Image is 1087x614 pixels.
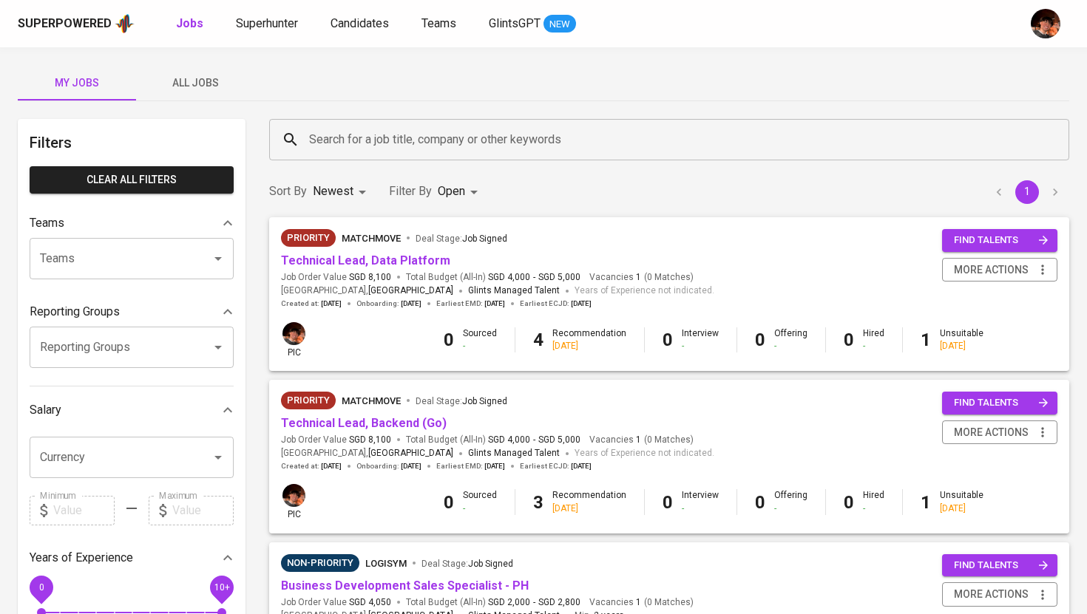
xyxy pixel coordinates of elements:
a: Technical Lead, Backend (Go) [281,416,447,430]
b: 0 [755,492,765,513]
span: [GEOGRAPHIC_DATA] [368,446,453,461]
button: page 1 [1015,180,1039,204]
span: SGD 8,100 [349,271,391,284]
img: diemas@glints.com [282,322,305,345]
div: Hired [863,327,884,352]
span: Job Order Value [281,434,391,446]
span: Earliest EMD : [436,461,505,471]
span: [DATE] [484,461,505,471]
span: Glints Managed Talent [468,285,560,296]
span: SGD 4,050 [349,596,391,609]
span: find talents [954,395,1049,412]
span: [DATE] [321,461,342,471]
b: 0 [663,492,673,513]
span: - [533,434,535,446]
span: SGD 5,000 [538,434,580,446]
button: Clear All filters [30,166,234,194]
span: more actions [954,261,1029,279]
span: more actions [954,423,1029,442]
span: 1 [634,434,641,446]
button: find talents [942,554,1057,577]
input: Value [53,496,115,525]
span: Job Signed [468,559,513,569]
span: SGD 2,800 [538,596,580,609]
p: Salary [30,401,61,419]
span: [DATE] [571,461,592,471]
p: Teams [30,214,64,232]
div: Superpowered [18,16,112,33]
div: - [774,502,807,515]
span: SGD 8,100 [349,434,391,446]
span: [GEOGRAPHIC_DATA] , [281,446,453,461]
span: Years of Experience not indicated. [575,446,714,461]
span: Vacancies ( 0 Matches ) [589,596,694,609]
span: Teams [421,16,456,30]
span: Priority [281,231,336,245]
div: Unsuitable [940,327,983,352]
nav: pagination navigation [985,180,1069,204]
span: Job Signed [462,233,507,244]
b: 0 [444,330,454,350]
span: Glints Managed Talent [468,448,560,458]
span: 0 [38,581,44,592]
span: Candidates [331,16,389,30]
div: Years of Experience [30,543,234,573]
span: Total Budget (All-In) [406,596,580,609]
span: Created at : [281,461,342,471]
a: Teams [421,15,459,33]
span: SGD 4,000 [488,434,530,446]
span: GlintsGPT [489,16,541,30]
div: - [774,340,807,352]
span: Earliest ECJD : [520,299,592,309]
div: [DATE] [940,340,983,352]
div: Interview [682,489,719,514]
span: - [533,271,535,284]
div: Hired [863,489,884,514]
a: Superhunter [236,15,301,33]
span: [DATE] [321,299,342,309]
button: Open [208,447,228,468]
a: Superpoweredapp logo [18,13,135,35]
b: Jobs [176,16,203,30]
span: Created at : [281,299,342,309]
span: [GEOGRAPHIC_DATA] , [281,284,453,299]
div: - [463,502,497,515]
span: Superhunter [236,16,298,30]
span: Clear All filters [41,171,222,189]
div: Pending Client’s Feedback, Sufficient Talents in Pipeline [281,554,359,572]
button: more actions [942,582,1057,607]
b: 0 [444,492,454,513]
span: Deal Stage : [421,559,513,569]
b: 1 [921,330,931,350]
div: [DATE] [940,502,983,515]
span: Total Budget (All-In) [406,434,580,446]
input: Value [172,496,234,525]
div: Offering [774,327,807,352]
img: diemas@glints.com [282,484,305,507]
div: Offering [774,489,807,514]
span: [DATE] [401,299,421,309]
div: Recommendation [552,327,626,352]
button: Open [208,248,228,269]
span: Job Order Value [281,271,391,284]
div: - [863,340,884,352]
span: Vacancies ( 0 Matches ) [589,271,694,284]
span: All Jobs [145,74,245,92]
span: more actions [954,585,1029,604]
div: Interview [682,327,719,352]
span: [DATE] [401,461,421,471]
div: Sourced [463,489,497,514]
span: Vacancies ( 0 Matches ) [589,434,694,446]
button: find talents [942,392,1057,415]
a: GlintsGPT NEW [489,15,576,33]
button: more actions [942,420,1057,445]
div: New Job received from Demand Team [281,229,336,247]
div: Reporting Groups [30,297,234,327]
span: MatchMove [342,233,401,244]
span: Job Signed [462,396,507,406]
span: - [533,596,535,609]
b: 0 [663,330,673,350]
span: Deal Stage : [416,396,507,406]
div: Open [438,178,483,205]
span: MatchMove [342,395,401,406]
